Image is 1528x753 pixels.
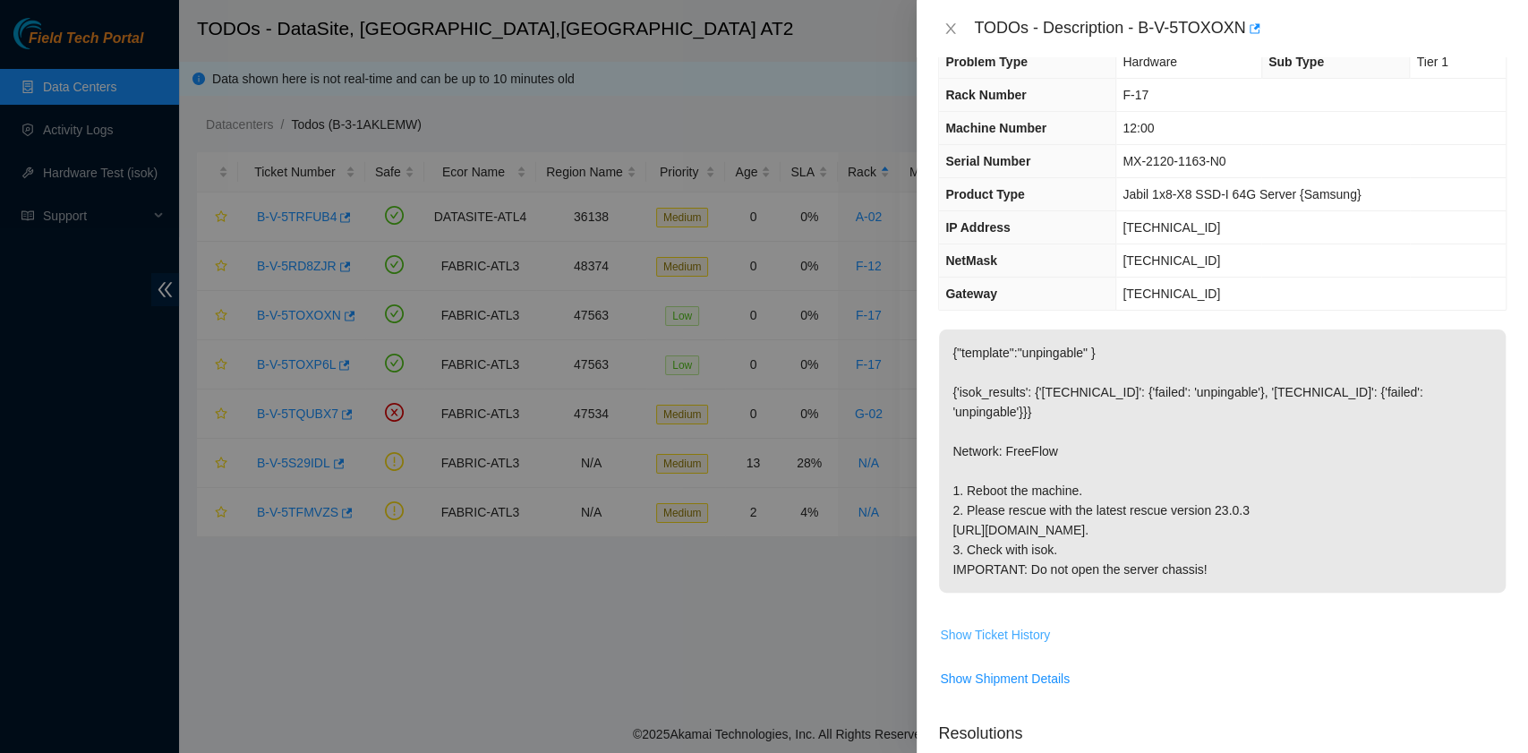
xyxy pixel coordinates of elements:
span: Problem Type [945,55,1028,69]
span: Jabil 1x8-X8 SSD-I 64G Server {Samsung} [1123,187,1361,201]
span: Sub Type [1268,55,1324,69]
span: Product Type [945,187,1024,201]
span: Machine Number [945,121,1046,135]
span: Serial Number [945,154,1030,168]
span: F-17 [1123,88,1148,102]
span: NetMask [945,253,997,268]
span: IP Address [945,220,1010,235]
span: [TECHNICAL_ID] [1123,253,1220,268]
span: Rack Number [945,88,1026,102]
button: Show Ticket History [939,620,1051,649]
span: Tier 1 [1416,55,1447,69]
span: close [943,21,958,36]
span: Hardware [1123,55,1177,69]
button: Show Shipment Details [939,664,1071,693]
span: Show Shipment Details [940,669,1070,689]
p: Resolutions [938,707,1507,746]
p: {"template":"unpingable" } {'isok_results': {'[TECHNICAL_ID]': {'failed': 'unpingable'}, '[TECHNI... [939,329,1506,593]
span: Gateway [945,287,997,301]
div: TODOs - Description - B-V-5TOXOXN [974,14,1507,43]
span: Show Ticket History [940,625,1050,645]
span: [TECHNICAL_ID] [1123,220,1220,235]
span: 12:00 [1123,121,1154,135]
button: Close [938,21,963,38]
span: [TECHNICAL_ID] [1123,287,1220,301]
span: MX-2120-1163-N0 [1123,154,1225,168]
